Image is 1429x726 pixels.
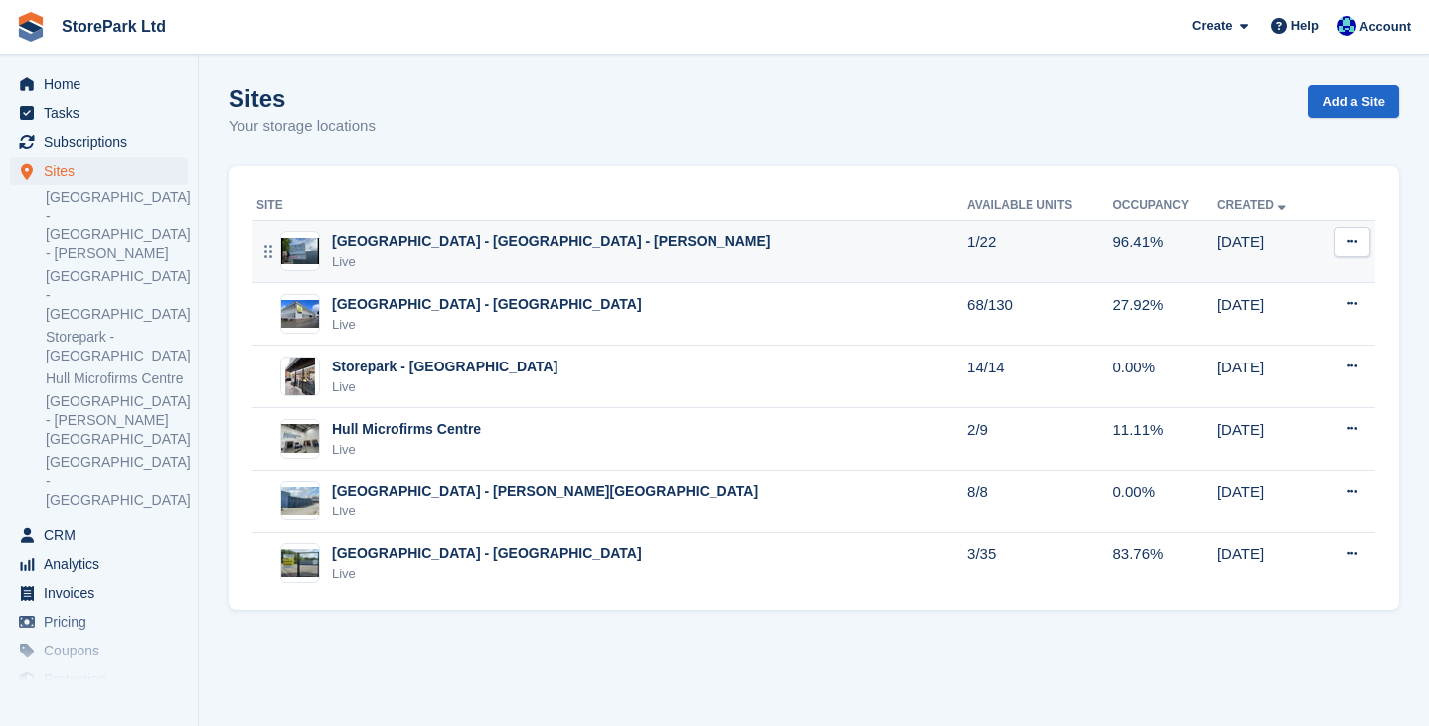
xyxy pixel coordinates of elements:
[332,294,642,315] div: [GEOGRAPHIC_DATA] - [GEOGRAPHIC_DATA]
[54,10,174,43] a: StorePark Ltd
[46,267,188,324] a: [GEOGRAPHIC_DATA] - [GEOGRAPHIC_DATA]
[281,300,319,329] img: Image of Store Park - Hull East - Marfleet Avenue site
[1291,16,1319,36] span: Help
[229,115,376,138] p: Your storage locations
[44,608,163,636] span: Pricing
[10,521,188,549] a: menu
[967,190,1112,221] th: Available Units
[332,231,771,252] div: [GEOGRAPHIC_DATA] - [GEOGRAPHIC_DATA] - [PERSON_NAME]
[1113,283,1217,346] td: 27.92%
[967,408,1112,471] td: 2/9
[967,532,1112,594] td: 3/35
[332,377,557,397] div: Live
[967,470,1112,532] td: 8/8
[1192,16,1232,36] span: Create
[332,315,642,335] div: Live
[44,157,163,185] span: Sites
[1113,408,1217,471] td: 11.11%
[281,424,319,453] img: Image of Hull Microfirms Centre site
[332,543,642,564] div: [GEOGRAPHIC_DATA] - [GEOGRAPHIC_DATA]
[252,190,967,221] th: Site
[281,487,319,515] img: Image of Store Park - Hull - Clough Road site
[285,357,315,396] img: Image of Storepark - Hull Central - K2 Tower site
[1217,198,1290,212] a: Created
[1308,85,1399,118] a: Add a Site
[332,357,557,377] div: Storepark - [GEOGRAPHIC_DATA]
[1217,283,1318,346] td: [DATE]
[44,71,163,98] span: Home
[1113,190,1217,221] th: Occupancy
[1217,408,1318,471] td: [DATE]
[46,188,188,263] a: [GEOGRAPHIC_DATA] - [GEOGRAPHIC_DATA] - [PERSON_NAME]
[1359,17,1411,37] span: Account
[10,550,188,578] a: menu
[281,238,319,265] img: Image of Store Park - Bridge Works - Stepney Lane site
[44,550,163,578] span: Analytics
[1217,470,1318,532] td: [DATE]
[10,637,188,664] a: menu
[1113,346,1217,408] td: 0.00%
[1217,346,1318,408] td: [DATE]
[44,665,163,693] span: Protection
[281,549,319,578] img: Image of Store Park - Hull West - Hessle site
[44,521,163,549] span: CRM
[16,12,46,42] img: stora-icon-8386f47178a22dfd0bd8f6a31ec36ba5ce8667c1dd55bd0f319d3a0aa187defe.svg
[332,564,642,584] div: Live
[1113,220,1217,283] td: 96.41%
[332,252,771,272] div: Live
[46,392,188,449] a: [GEOGRAPHIC_DATA] - [PERSON_NAME][GEOGRAPHIC_DATA]
[1217,532,1318,594] td: [DATE]
[44,99,163,127] span: Tasks
[1113,470,1217,532] td: 0.00%
[44,637,163,664] span: Coupons
[332,502,758,521] div: Live
[44,579,163,607] span: Invoices
[46,328,188,365] a: Storepark - [GEOGRAPHIC_DATA]
[967,283,1112,346] td: 68/130
[10,128,188,156] a: menu
[967,220,1112,283] td: 1/22
[1217,220,1318,283] td: [DATE]
[332,481,758,502] div: [GEOGRAPHIC_DATA] - [PERSON_NAME][GEOGRAPHIC_DATA]
[332,440,481,460] div: Live
[10,608,188,636] a: menu
[10,71,188,98] a: menu
[44,128,163,156] span: Subscriptions
[10,579,188,607] a: menu
[10,665,188,693] a: menu
[332,419,481,440] div: Hull Microfirms Centre
[967,346,1112,408] td: 14/14
[10,157,188,185] a: menu
[1113,532,1217,594] td: 83.76%
[10,99,188,127] a: menu
[229,85,376,112] h1: Sites
[1337,16,1356,36] img: Donna
[46,369,188,388] a: Hull Microfirms Centre
[46,453,188,509] a: [GEOGRAPHIC_DATA] - [GEOGRAPHIC_DATA]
